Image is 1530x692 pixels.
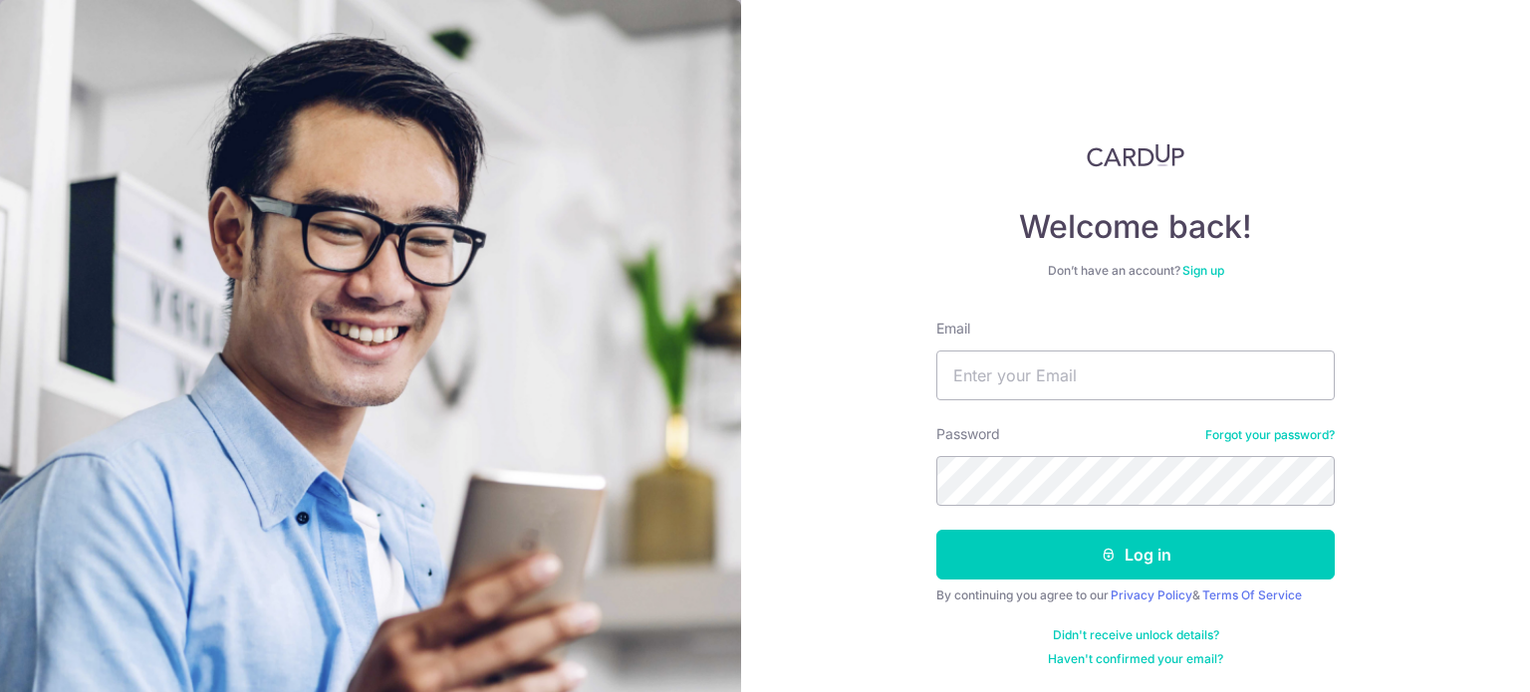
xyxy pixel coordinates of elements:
input: Enter your Email [936,350,1335,400]
div: Don’t have an account? [936,263,1335,279]
a: Sign up [1182,263,1224,278]
button: Log in [936,530,1335,579]
label: Email [936,319,970,339]
a: Privacy Policy [1111,587,1192,602]
label: Password [936,424,1000,444]
a: Forgot your password? [1205,427,1335,443]
h4: Welcome back! [936,207,1335,247]
a: Terms Of Service [1202,587,1302,602]
a: Haven't confirmed your email? [1048,651,1223,667]
a: Didn't receive unlock details? [1053,627,1219,643]
img: CardUp Logo [1087,143,1184,167]
div: By continuing you agree to our & [936,587,1335,603]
